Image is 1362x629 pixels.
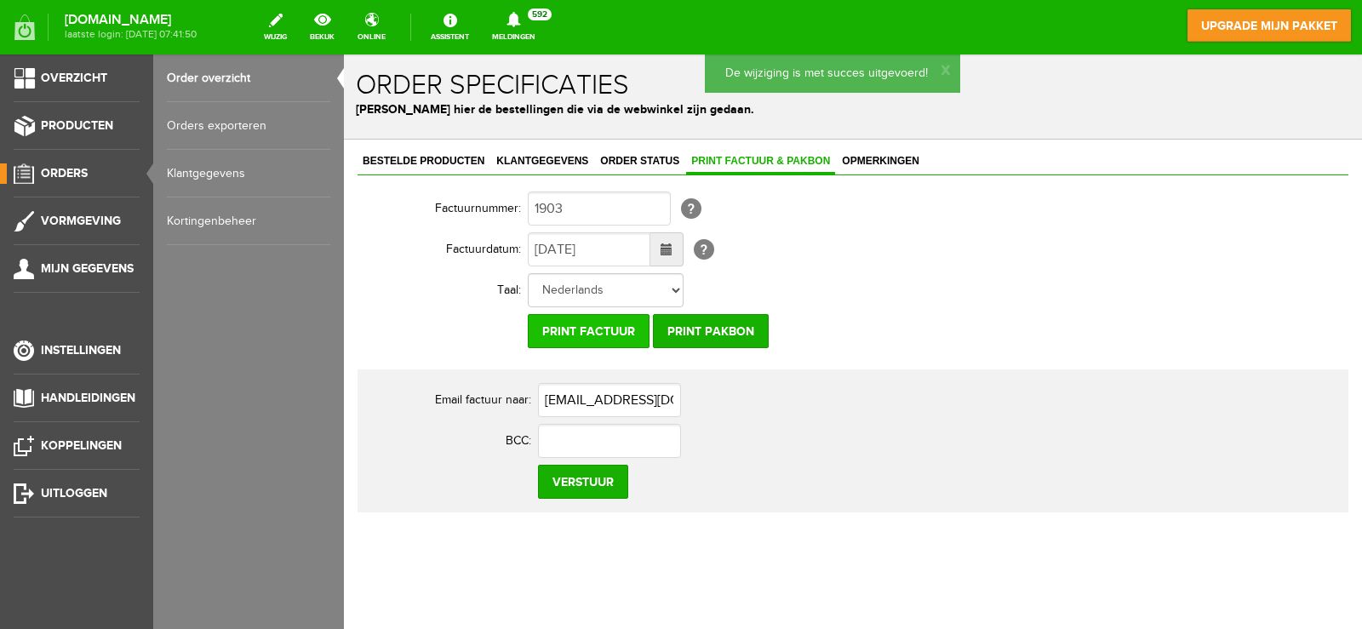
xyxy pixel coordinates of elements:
[194,410,284,444] input: Verstuur
[381,10,596,28] p: De wijziging is met succes uitgevoerd!
[14,174,184,215] th: Factuurdatum:
[342,100,491,112] span: Print factuur & pakbon
[147,100,249,112] span: Klantgegevens
[251,100,340,112] span: Order status
[14,100,146,112] span: Bestelde producten
[528,9,552,20] span: 592
[14,95,146,120] a: Bestelde producten
[309,260,425,294] input: Print pakbon
[41,118,113,133] span: Producten
[41,391,135,405] span: Handleidingen
[167,54,330,102] a: Order overzicht
[12,16,1006,46] h1: Order specificaties
[41,261,134,276] span: Mijn gegevens
[337,144,358,164] span: [?]
[598,6,606,23] a: x
[482,9,546,46] a: Meldingen592
[421,9,479,46] a: Assistent
[251,95,340,120] a: Order status
[167,197,330,245] a: Kortingenbeheer
[184,178,306,212] input: Datum tot...
[184,260,306,294] input: Print factuur
[65,30,197,39] span: laatste login: [DATE] 07:41:50
[41,486,107,500] span: Uitloggen
[12,46,1006,64] p: [PERSON_NAME] hier de bestellingen die via de webwinkel zijn gedaan.
[41,438,122,453] span: Koppelingen
[41,71,107,85] span: Overzicht
[167,102,330,150] a: Orders exporteren
[347,9,396,46] a: online
[41,166,88,180] span: Orders
[24,366,194,407] th: BCC:
[147,95,249,120] a: Klantgegevens
[41,214,121,228] span: Vormgeving
[300,9,345,46] a: bekijk
[1187,9,1352,43] a: upgrade mijn pakket
[493,95,581,120] a: Opmerkingen
[350,185,370,205] span: [?]
[254,9,297,46] a: wijzig
[342,95,491,120] a: Print factuur & pakbon
[493,100,581,112] span: Opmerkingen
[167,150,330,197] a: Klantgegevens
[41,343,121,357] span: Instellingen
[14,215,184,256] th: Taal:
[14,134,184,174] th: Factuurnummer:
[24,325,194,366] th: Email factuur naar:
[65,15,197,25] strong: [DOMAIN_NAME]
